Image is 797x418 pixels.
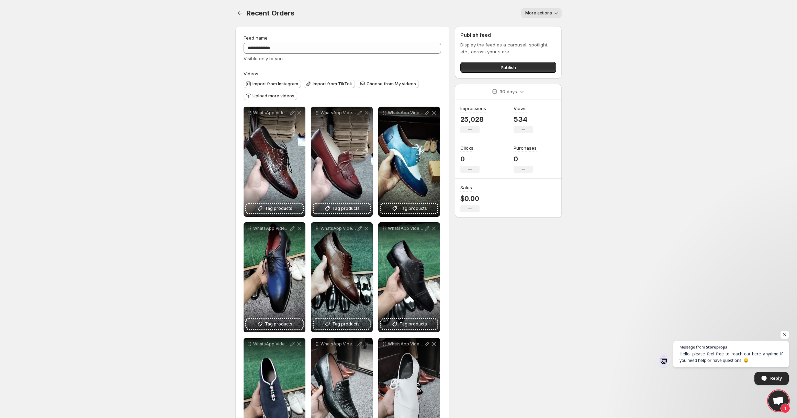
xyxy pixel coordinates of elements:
[244,56,284,61] span: Visible only to you.
[321,226,356,231] p: WhatsApp Video [DATE] at 041250
[332,321,360,328] span: Tag products
[235,8,245,18] button: Settings
[521,8,562,18] button: More actions
[680,351,783,364] span: Hello, please feel free to reach out here anytime if you need help or have questions. 😊
[381,319,437,329] button: Tag products
[388,341,424,347] p: WhatsApp Video [DATE] at 033055
[514,115,533,124] p: 534
[400,205,427,212] span: Tag products
[460,155,480,163] p: 0
[388,110,424,116] p: WhatsApp Video [DATE] at 041248
[265,321,292,328] span: Tag products
[460,105,486,112] h3: Impressions
[244,35,268,41] span: Feed name
[313,81,352,87] span: Import from TikTok
[253,110,289,116] p: WhatsApp Video [DATE] at 085412
[358,80,419,88] button: Choose from My videos
[244,107,305,217] div: WhatsApp Video [DATE] at 085412Tag products
[460,184,472,191] h3: Sales
[781,404,790,413] span: 1
[514,155,537,163] p: 0
[768,390,789,411] div: Open chat
[244,92,297,100] button: Upload more videos
[311,222,373,332] div: WhatsApp Video [DATE] at 041250Tag products
[460,32,556,39] h2: Publish feed
[244,71,258,76] span: Videos
[246,319,303,329] button: Tag products
[314,204,370,213] button: Tag products
[246,9,294,17] span: Recent Orders
[332,205,360,212] span: Tag products
[244,80,301,88] button: Import from Instagram
[304,80,355,88] button: Import from TikTok
[244,222,305,332] div: WhatsApp Video [DATE] at 041250 1Tag products
[253,226,289,231] p: WhatsApp Video [DATE] at 041250 1
[252,93,294,99] span: Upload more videos
[367,81,416,87] span: Choose from My videos
[321,341,356,347] p: WhatsApp Video [DATE] at 033055 1
[388,226,424,231] p: WhatsApp Video [DATE] at 041251 1
[514,144,537,151] h3: Purchases
[514,105,527,112] h3: Views
[460,115,486,124] p: 25,028
[321,110,356,116] p: WhatsApp Video [DATE] at 085413
[314,319,370,329] button: Tag products
[311,107,373,217] div: WhatsApp Video [DATE] at 085413Tag products
[378,107,440,217] div: WhatsApp Video [DATE] at 041248Tag products
[525,10,552,16] span: More actions
[246,204,303,213] button: Tag products
[400,321,427,328] span: Tag products
[770,372,782,384] span: Reply
[253,341,289,347] p: WhatsApp Video [DATE] at 041251
[460,144,473,151] h3: Clicks
[501,64,516,71] span: Publish
[499,88,517,95] p: 30 days
[680,345,705,349] span: Message from
[265,205,292,212] span: Tag products
[378,222,440,332] div: WhatsApp Video [DATE] at 041251 1Tag products
[252,81,298,87] span: Import from Instagram
[460,194,480,203] p: $0.00
[460,41,556,55] p: Display the feed as a carousel, spotlight, etc., across your store.
[460,62,556,73] button: Publish
[381,204,437,213] button: Tag products
[706,345,727,349] span: Storeprops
